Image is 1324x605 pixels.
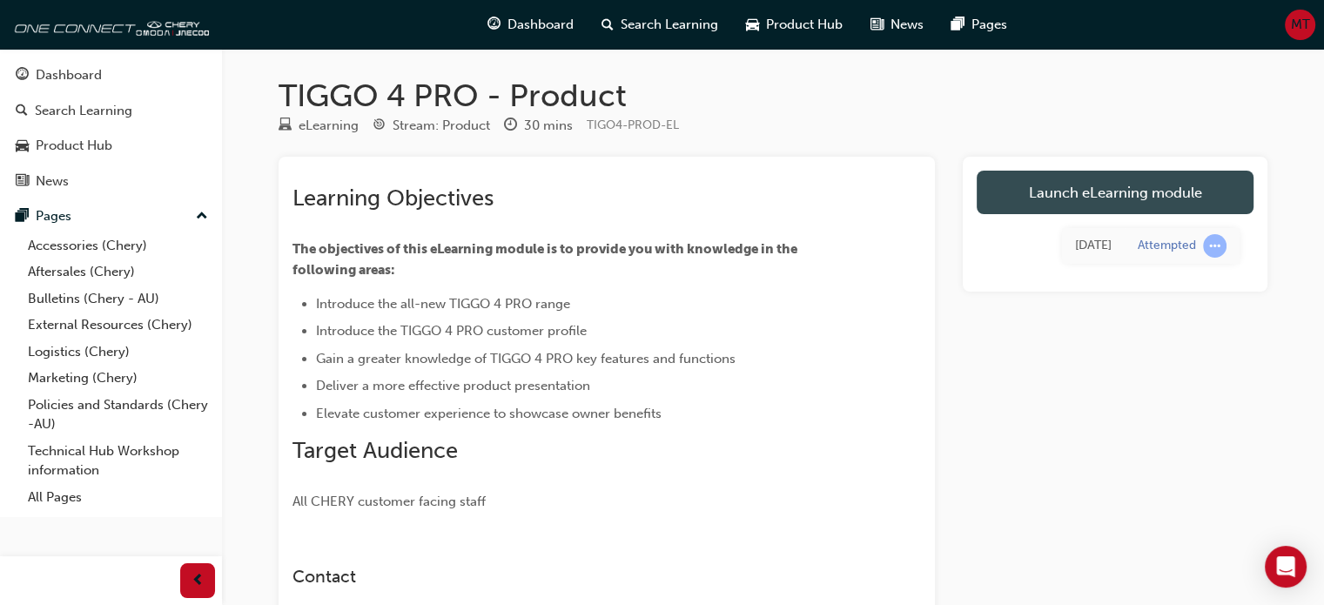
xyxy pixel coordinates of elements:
[16,68,29,84] span: guage-icon
[7,59,215,91] a: Dashboard
[292,241,800,278] span: The objectives of this eLearning module is to provide you with knowledge in the following areas:
[316,323,587,339] span: Introduce the TIGGO 4 PRO customer profile
[36,65,102,85] div: Dashboard
[21,484,215,511] a: All Pages
[192,570,205,592] span: prev-icon
[299,116,359,136] div: eLearning
[21,232,215,259] a: Accessories (Chery)
[7,56,215,200] button: DashboardSearch LearningProduct HubNews
[1285,10,1315,40] button: MT
[21,365,215,392] a: Marketing (Chery)
[1075,236,1112,256] div: Tue Aug 05 2025 16:22:12 GMT+1000 (Australian Eastern Standard Time)
[21,438,215,484] a: Technical Hub Workshop information
[474,7,588,43] a: guage-iconDashboard
[279,115,359,137] div: Type
[587,118,679,132] span: Learning resource code
[938,7,1021,43] a: pages-iconPages
[292,185,494,212] span: Learning Objectives
[36,136,112,156] div: Product Hub
[292,567,858,587] h3: Contact
[292,494,486,509] span: All CHERY customer facing staff
[16,104,28,119] span: search-icon
[971,15,1007,35] span: Pages
[7,165,215,198] a: News
[279,77,1267,115] h1: TIGGO 4 PRO - Product
[746,14,759,36] span: car-icon
[292,437,458,464] span: Target Audience
[891,15,924,35] span: News
[279,118,292,134] span: learningResourceType_ELEARNING-icon
[316,406,662,421] span: Elevate customer experience to showcase owner benefits
[316,378,590,393] span: Deliver a more effective product presentation
[504,118,517,134] span: clock-icon
[621,15,718,35] span: Search Learning
[21,392,215,438] a: Policies and Standards (Chery -AU)
[36,171,69,192] div: News
[16,174,29,190] span: news-icon
[21,286,215,313] a: Bulletins (Chery - AU)
[16,138,29,154] span: car-icon
[316,296,570,312] span: Introduce the all-new TIGGO 4 PRO range
[1138,238,1196,254] div: Attempted
[7,95,215,127] a: Search Learning
[393,116,490,136] div: Stream: Product
[588,7,732,43] a: search-iconSearch Learning
[1203,234,1227,258] span: learningRecordVerb_ATTEMPT-icon
[1291,15,1310,35] span: MT
[766,15,843,35] span: Product Hub
[196,205,208,228] span: up-icon
[7,200,215,232] button: Pages
[21,312,215,339] a: External Resources (Chery)
[951,14,964,36] span: pages-icon
[857,7,938,43] a: news-iconNews
[870,14,884,36] span: news-icon
[602,14,614,36] span: search-icon
[373,115,490,137] div: Stream
[21,339,215,366] a: Logistics (Chery)
[373,118,386,134] span: target-icon
[16,209,29,225] span: pages-icon
[36,206,71,226] div: Pages
[35,101,132,121] div: Search Learning
[1265,546,1307,588] div: Open Intercom Messenger
[487,14,501,36] span: guage-icon
[507,15,574,35] span: Dashboard
[21,259,215,286] a: Aftersales (Chery)
[504,115,573,137] div: Duration
[316,351,736,366] span: Gain a greater knowledge of TIGGO 4 PRO key features and functions
[9,7,209,42] img: oneconnect
[7,130,215,162] a: Product Hub
[977,171,1253,214] a: Launch eLearning module
[732,7,857,43] a: car-iconProduct Hub
[524,116,573,136] div: 30 mins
